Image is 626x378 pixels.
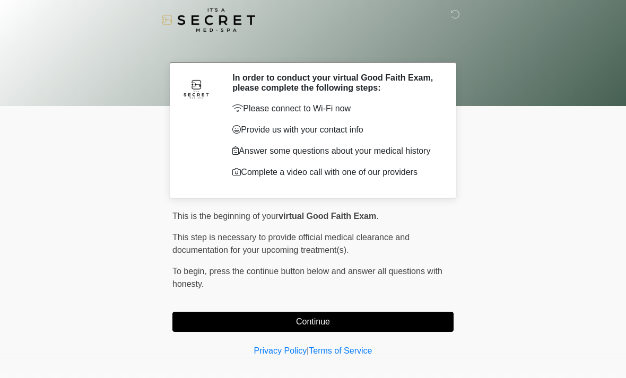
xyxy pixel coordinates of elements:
button: Continue [172,312,454,332]
img: It's A Secret Med Spa Logo [162,8,255,32]
a: Privacy Policy [254,346,307,355]
a: Terms of Service [309,346,372,355]
a: | [307,346,309,355]
span: This step is necessary to provide official medical clearance and documentation for your upcoming ... [172,233,410,254]
img: Agent Avatar [180,73,212,104]
p: Answer some questions about your medical history [232,145,438,157]
span: This is the beginning of your [172,212,279,221]
h1: ‎ ‎ [164,38,462,58]
span: press the continue button below and answer all questions with honesty. [172,267,442,288]
p: Please connect to Wi-Fi now [232,102,438,115]
h2: In order to conduct your virtual Good Faith Exam, please complete the following steps: [232,73,438,93]
span: To begin, [172,267,209,276]
span: . [376,212,378,221]
p: Provide us with your contact info [232,124,438,136]
strong: virtual Good Faith Exam [279,212,376,221]
p: Complete a video call with one of our providers [232,166,438,179]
